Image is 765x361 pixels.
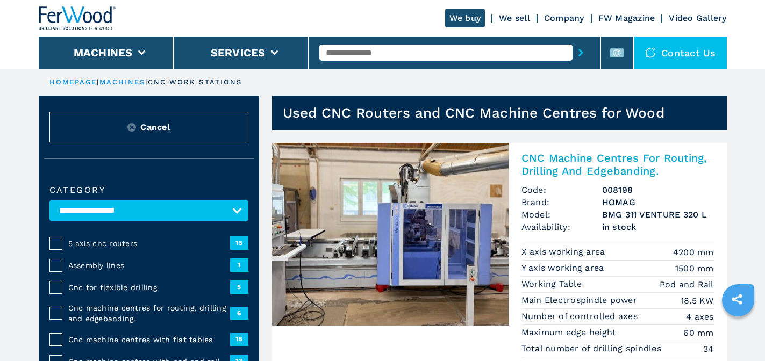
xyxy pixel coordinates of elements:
[39,6,116,30] img: Ferwood
[669,13,726,23] a: Video Gallery
[74,46,133,59] button: Machines
[681,294,714,307] em: 18.5 KW
[68,302,230,324] span: Cnc machine centres for routing, drilling and edgebanding.
[521,278,585,290] p: Working Table
[602,208,714,221] h3: BMG 311 VENTURE 320 L
[719,313,757,353] iframe: Chat
[521,294,640,306] p: Main Electrospindle power
[49,186,248,194] label: Category
[521,196,602,208] span: Brand:
[230,236,248,249] span: 15
[230,333,248,345] span: 15
[283,104,664,121] h1: Used CNC Routers and CNC Machine Centres for Wood
[49,112,248,142] button: ResetCancel
[724,286,750,313] a: sharethis
[145,78,147,86] span: |
[140,121,170,133] span: Cancel
[499,13,530,23] a: We sell
[521,311,641,322] p: Number of controlled axes
[68,238,230,249] span: 5 axis cnc routers
[645,47,656,58] img: Contact us
[272,143,509,326] img: CNC Machine Centres For Routing, Drilling And Edgebanding. HOMAG BMG 311 VENTURE 320 L
[230,258,248,271] span: 1
[148,77,242,87] p: cnc work stations
[211,46,266,59] button: Services
[521,246,608,258] p: X axis working area
[68,334,230,345] span: Cnc machine centres with flat tables
[573,40,589,65] button: submit-button
[230,280,248,293] span: 5
[703,343,714,355] em: 34
[521,327,619,338] p: Maximum edge height
[521,208,602,221] span: Model:
[521,221,602,233] span: Availability:
[602,196,714,208] h3: HOMAG
[68,282,230,293] span: Cnc for flexible drilling
[683,327,713,339] em: 60 mm
[49,78,97,86] a: HOMEPAGE
[634,37,727,69] div: Contact us
[445,9,485,27] a: We buy
[521,151,714,177] h2: CNC Machine Centres For Routing, Drilling And Edgebanding.
[602,221,714,233] span: in stock
[127,123,136,132] img: Reset
[97,78,99,86] span: |
[230,307,248,320] span: 6
[68,260,230,271] span: Assembly lines
[675,262,714,275] em: 1500 mm
[660,278,714,291] em: Pod and Rail
[521,184,602,196] span: Code:
[673,246,714,258] em: 4200 mm
[521,343,664,355] p: Total number of drilling spindles
[602,184,714,196] h3: 008198
[99,78,146,86] a: machines
[686,311,714,323] em: 4 axes
[544,13,584,23] a: Company
[521,262,607,274] p: Y axis working area
[598,13,655,23] a: FW Magazine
